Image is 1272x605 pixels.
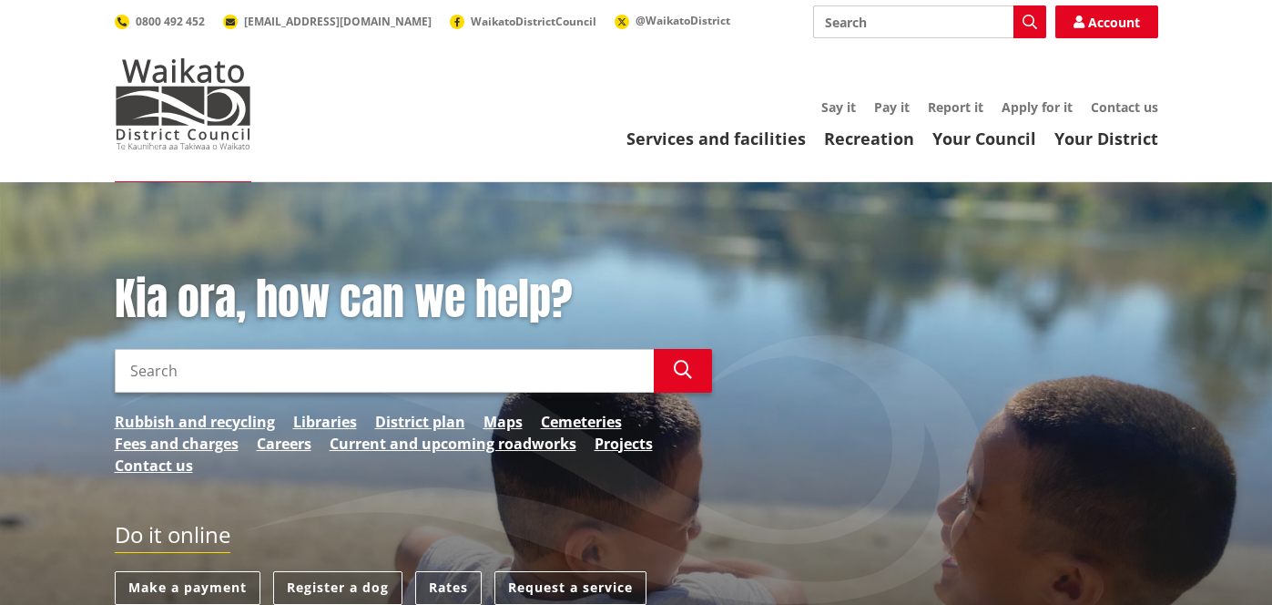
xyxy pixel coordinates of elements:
[928,98,983,116] a: Report it
[115,571,260,605] a: Make a payment
[223,14,432,29] a: [EMAIL_ADDRESS][DOMAIN_NAME]
[541,411,622,433] a: Cemeteries
[494,571,646,605] a: Request a service
[115,411,275,433] a: Rubbish and recycling
[244,14,432,29] span: [EMAIL_ADDRESS][DOMAIN_NAME]
[1091,98,1158,116] a: Contact us
[1055,5,1158,38] a: Account
[821,98,856,116] a: Say it
[330,433,576,455] a: Current and upcoming roadworks
[615,13,730,28] a: @WaikatoDistrict
[257,433,311,455] a: Careers
[932,128,1036,149] a: Your Council
[115,349,654,393] input: Search input
[115,273,712,326] h1: Kia ora, how can we help?
[293,411,357,433] a: Libraries
[1054,128,1158,149] a: Your District
[415,571,482,605] a: Rates
[824,128,914,149] a: Recreation
[471,14,596,29] span: WaikatoDistrictCouncil
[136,14,205,29] span: 0800 492 452
[115,522,230,554] h2: Do it online
[273,571,402,605] a: Register a dog
[636,13,730,28] span: @WaikatoDistrict
[1002,98,1073,116] a: Apply for it
[375,411,465,433] a: District plan
[450,14,596,29] a: WaikatoDistrictCouncil
[595,433,653,455] a: Projects
[813,5,1046,38] input: Search input
[626,128,806,149] a: Services and facilities
[115,455,193,477] a: Contact us
[115,433,239,455] a: Fees and charges
[115,58,251,149] img: Waikato District Council - Te Kaunihera aa Takiwaa o Waikato
[483,411,523,433] a: Maps
[874,98,910,116] a: Pay it
[115,14,205,29] a: 0800 492 452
